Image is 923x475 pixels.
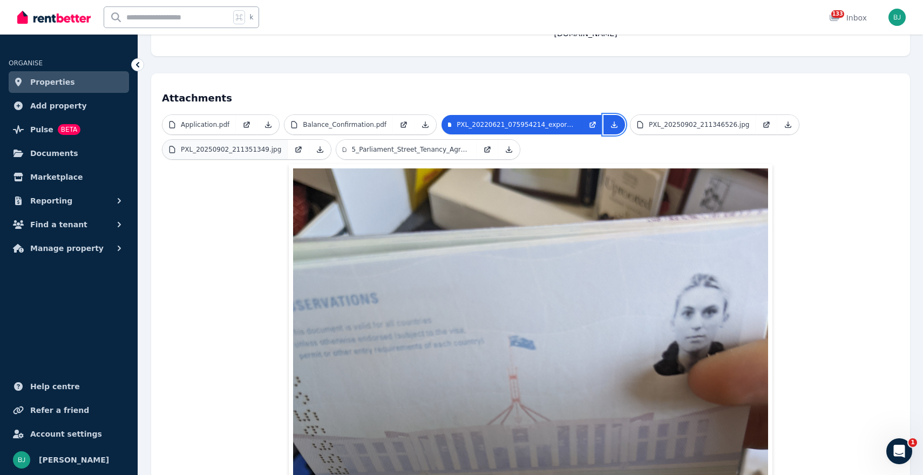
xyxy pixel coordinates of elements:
a: Marketplace [9,166,129,188]
a: Help centre [9,376,129,397]
a: Add property [9,95,129,117]
p: 5_Parliament_Street_Tenancy_Agreement_Romy.docx.pdf [352,145,471,154]
a: Refer a friend [9,399,129,421]
a: Application.pdf [162,115,236,134]
a: Download Attachment [603,115,625,134]
a: Open in new Tab [288,140,309,159]
span: Reporting [30,194,72,207]
a: 5_Parliament_Street_Tenancy_Agreement_Romy.docx.pdf [336,140,477,159]
span: ORGANISE [9,59,43,67]
div: Inbox [829,12,867,23]
a: Download Attachment [498,140,520,159]
iframe: Intercom live chat [886,438,912,464]
a: Properties [9,71,129,93]
span: Help centre [30,380,80,393]
p: Balance_Confirmation.pdf [303,120,386,129]
span: Find a tenant [30,218,87,231]
span: Refer a friend [30,404,89,417]
a: Download Attachment [309,140,331,159]
button: Reporting [9,190,129,212]
a: Open in new Tab [756,115,777,134]
span: Account settings [30,427,102,440]
a: Open in new Tab [393,115,415,134]
span: Manage property [30,242,104,255]
span: Add property [30,99,87,112]
h4: Attachments [162,84,899,106]
img: Bom Jin [13,451,30,469]
a: Download Attachment [415,115,436,134]
span: [PERSON_NAME] [39,453,109,466]
button: Manage property [9,237,129,259]
a: Download Attachment [777,115,799,134]
span: Pulse [30,123,53,136]
p: PXL_20220621_075954214_exported_1756962811438.jpg [457,120,575,129]
p: Application.pdf [181,120,229,129]
span: 1 [908,438,917,447]
a: PXL_20250902_211351349.jpg [162,140,288,159]
a: Open in new Tab [236,115,257,134]
span: Documents [30,147,78,160]
span: 133 [831,10,844,18]
a: Documents [9,142,129,164]
a: PulseBETA [9,119,129,140]
p: PXL_20250902_211346526.jpg [649,120,749,129]
a: PXL_20220621_075954214_exported_1756962811438.jpg [442,115,582,134]
a: Balance_Confirmation.pdf [284,115,393,134]
a: Download Attachment [257,115,279,134]
span: BETA [58,124,80,135]
p: PXL_20250902_211351349.jpg [181,145,281,154]
a: Open in new Tab [582,115,603,134]
button: Find a tenant [9,214,129,235]
span: k [249,13,253,22]
span: Marketplace [30,171,83,184]
span: Properties [30,76,75,89]
img: RentBetter [17,9,91,25]
a: PXL_20250902_211346526.jpg [630,115,756,134]
img: Bom Jin [888,9,906,26]
a: Open in new Tab [477,140,498,159]
a: Account settings [9,423,129,445]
